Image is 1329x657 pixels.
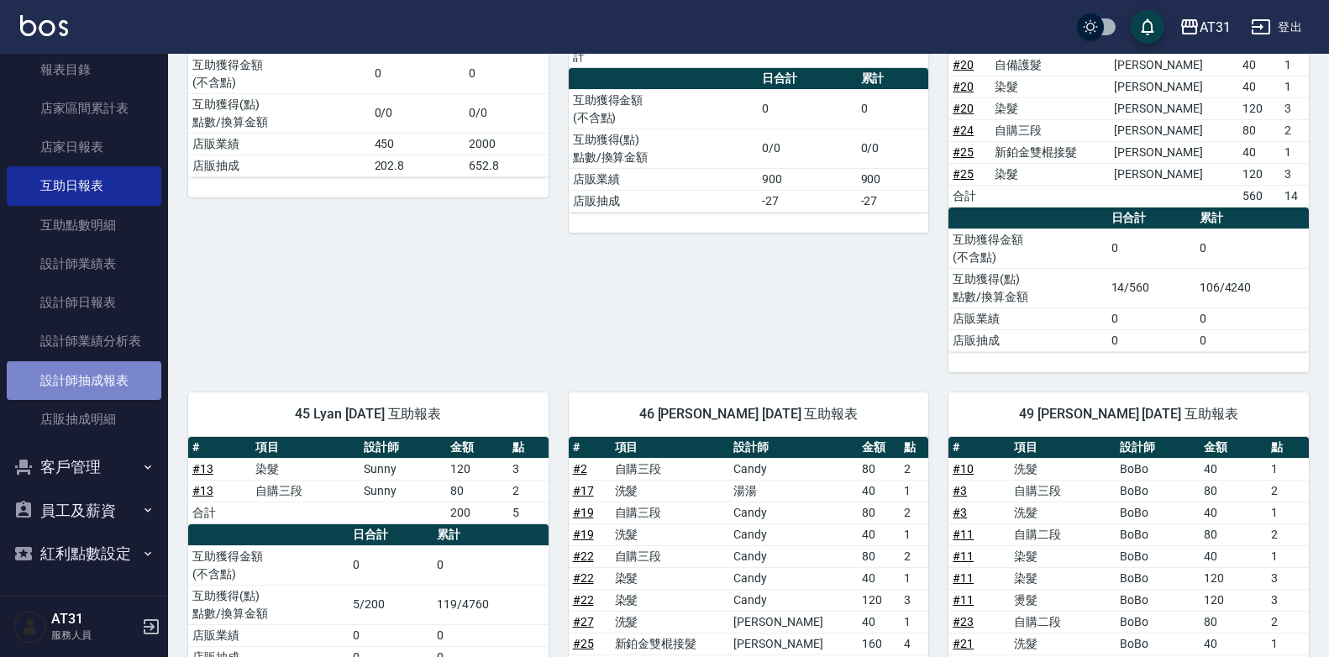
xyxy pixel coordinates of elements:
td: -27 [857,190,929,212]
td: 2000 [465,133,548,155]
th: 金額 [1200,437,1267,459]
td: 120 [1238,97,1280,119]
th: # [569,437,611,459]
td: 80 [858,545,900,567]
td: BoBo [1116,458,1200,480]
td: 40 [858,611,900,633]
td: 14/560 [1107,268,1195,307]
td: 40 [858,480,900,502]
td: [PERSON_NAME] [729,611,858,633]
th: 點 [508,437,548,459]
th: 設計師 [360,437,445,459]
button: save [1131,10,1164,44]
td: 80 [858,502,900,523]
a: #2 [573,462,587,476]
a: 互助點數明細 [7,206,161,244]
td: 0/0 [758,129,856,168]
td: 120 [1200,567,1267,589]
td: 3 [1280,163,1309,185]
td: BoBo [1116,480,1200,502]
td: 560 [1238,185,1280,207]
a: #22 [573,549,594,563]
td: 洗髮 [611,523,730,545]
td: 3 [1280,97,1309,119]
td: 洗髮 [1010,502,1116,523]
td: 900 [857,168,929,190]
td: 80 [1238,119,1280,141]
td: BoBo [1116,567,1200,589]
a: #20 [953,102,974,115]
td: 湯湯 [729,480,858,502]
td: 1 [1280,141,1309,163]
td: 0 [1107,307,1195,329]
td: 合計 [188,502,251,523]
td: 2 [1280,119,1309,141]
td: 染髮 [990,76,1110,97]
td: 0 [370,54,465,93]
td: Sunny [360,480,445,502]
td: BoBo [1116,502,1200,523]
td: [PERSON_NAME] [1110,141,1238,163]
a: 報表目錄 [7,50,161,89]
td: 染髮 [251,458,360,480]
td: 店販業績 [188,624,349,646]
td: 40 [858,567,900,589]
td: 1 [1267,545,1309,567]
td: 0/0 [465,93,548,133]
td: 106/4240 [1195,268,1309,307]
td: 5 [508,502,548,523]
td: 0 [433,545,549,585]
th: # [948,437,1010,459]
td: 120 [858,589,900,611]
td: 3 [508,458,548,480]
td: 1 [1280,76,1309,97]
td: 160 [858,633,900,654]
th: 設計師 [1116,437,1200,459]
td: 自購二段 [1010,611,1116,633]
p: 服務人員 [51,628,137,643]
th: 累計 [1195,208,1309,229]
td: Candy [729,589,858,611]
td: [PERSON_NAME] [1110,119,1238,141]
th: 金額 [446,437,509,459]
td: Candy [729,523,858,545]
td: 80 [858,458,900,480]
td: 40 [1200,502,1267,523]
td: 自購三段 [1010,480,1116,502]
a: #3 [953,506,967,519]
a: #19 [573,528,594,541]
th: # [188,437,251,459]
img: Person [13,610,47,644]
td: 0 [758,89,856,129]
td: Sunny [360,458,445,480]
a: #17 [573,484,594,497]
table: a dense table [569,68,929,213]
td: 店販抽成 [188,155,370,176]
td: 450 [370,133,465,155]
td: 燙髮 [1010,589,1116,611]
td: [PERSON_NAME] [1110,76,1238,97]
td: 自購三段 [611,545,730,567]
td: 染髮 [611,589,730,611]
td: 新鉑金雙棍接髮 [990,141,1110,163]
td: 染髮 [990,163,1110,185]
th: 累計 [433,524,549,546]
td: 洗髮 [1010,633,1116,654]
td: 1 [900,480,928,502]
img: Logo [20,15,68,36]
td: 80 [1200,611,1267,633]
td: [PERSON_NAME] [1110,54,1238,76]
td: 2 [508,480,548,502]
td: 互助獲得金額 (不含點) [948,229,1106,268]
td: 2 [1267,611,1309,633]
th: 點 [1267,437,1309,459]
td: 互助獲得(點) 點數/換算金額 [188,585,349,624]
td: 40 [1200,545,1267,567]
td: 3 [1267,589,1309,611]
td: Candy [729,567,858,589]
td: 染髮 [990,97,1110,119]
th: 日合計 [1107,208,1195,229]
td: 0 [1195,329,1309,351]
td: 0/0 [857,129,929,168]
td: 互助獲得(點) 點數/換算金額 [948,268,1106,307]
